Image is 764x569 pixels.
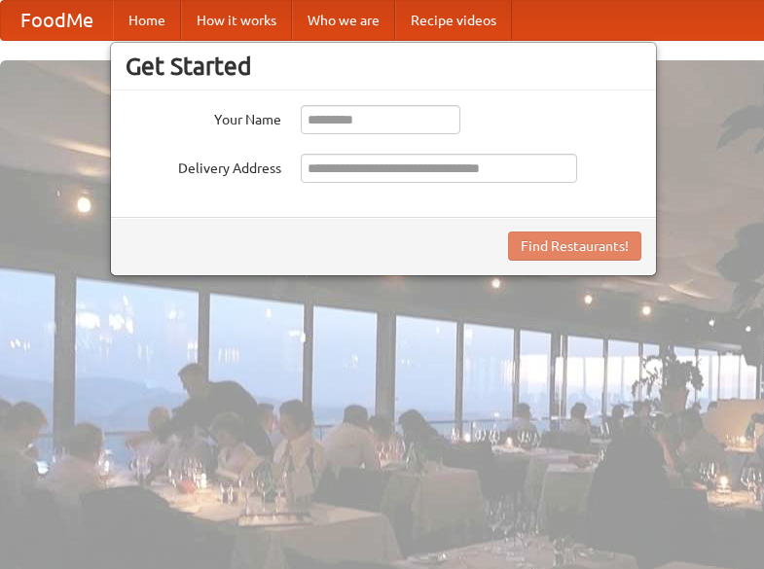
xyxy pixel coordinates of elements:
[113,1,181,40] a: Home
[126,154,281,178] label: Delivery Address
[292,1,395,40] a: Who we are
[126,52,641,81] h3: Get Started
[395,1,512,40] a: Recipe videos
[1,1,113,40] a: FoodMe
[181,1,292,40] a: How it works
[508,231,641,261] button: Find Restaurants!
[126,105,281,129] label: Your Name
